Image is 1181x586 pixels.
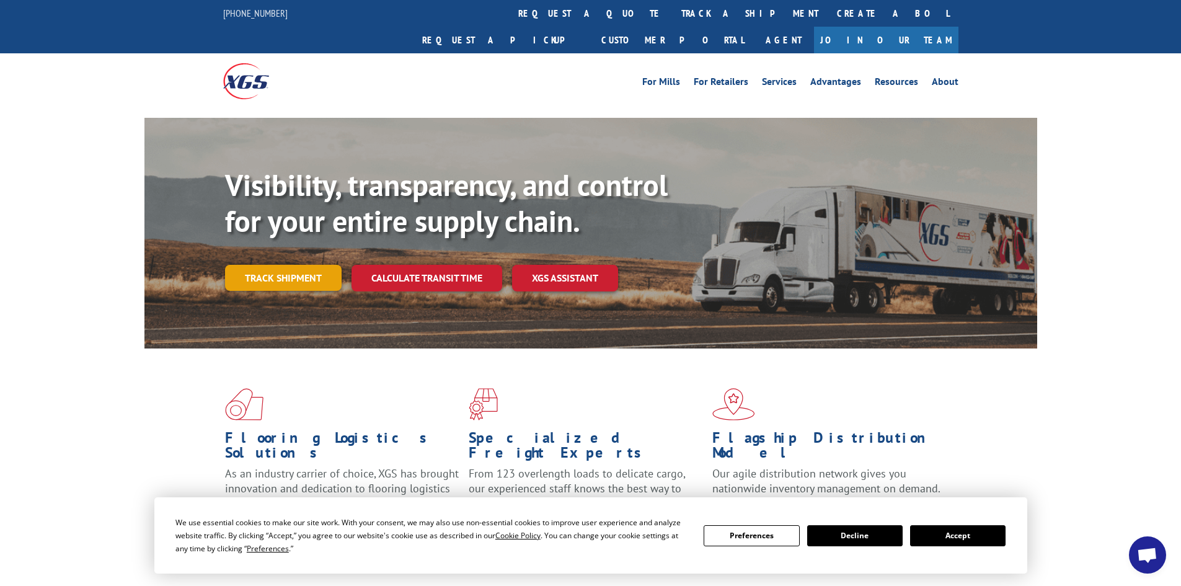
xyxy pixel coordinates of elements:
b: Visibility, transparency, and control for your entire supply chain. [225,166,668,240]
a: Advantages [810,77,861,91]
span: Our agile distribution network gives you nationwide inventory management on demand. [712,466,940,495]
a: Agent [753,27,814,53]
a: Services [762,77,797,91]
a: For Mills [642,77,680,91]
span: As an industry carrier of choice, XGS has brought innovation and dedication to flooring logistics... [225,466,459,510]
a: Resources [875,77,918,91]
a: Join Our Team [814,27,958,53]
span: Cookie Policy [495,530,541,541]
div: Cookie Consent Prompt [154,497,1027,574]
h1: Specialized Freight Experts [469,430,703,466]
div: Open chat [1129,536,1166,574]
div: We use essential cookies to make our site work. With your consent, we may also use non-essential ... [175,516,689,555]
h1: Flagship Distribution Model [712,430,947,466]
a: Request a pickup [413,27,592,53]
img: xgs-icon-focused-on-flooring-red [469,388,498,420]
button: Preferences [704,525,799,546]
a: For Retailers [694,77,748,91]
a: Customer Portal [592,27,753,53]
a: Track shipment [225,265,342,291]
h1: Flooring Logistics Solutions [225,430,459,466]
a: Calculate transit time [352,265,502,291]
p: From 123 overlength loads to delicate cargo, our experienced staff knows the best way to move you... [469,466,703,522]
span: Preferences [247,543,289,554]
a: XGS ASSISTANT [512,265,618,291]
a: [PHONE_NUMBER] [223,7,288,19]
a: About [932,77,958,91]
img: xgs-icon-total-supply-chain-intelligence-red [225,388,263,420]
img: xgs-icon-flagship-distribution-model-red [712,388,755,420]
button: Accept [910,525,1006,546]
button: Decline [807,525,903,546]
